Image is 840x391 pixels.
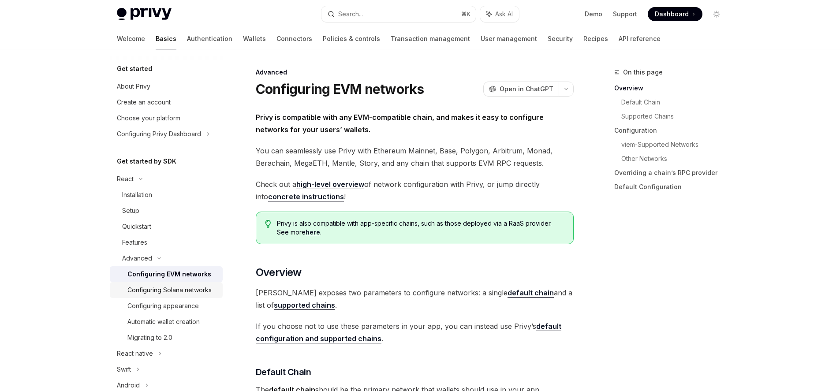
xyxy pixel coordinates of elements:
span: Dashboard [655,10,689,19]
a: Dashboard [648,7,702,21]
a: Configuring Solana networks [110,282,223,298]
div: Migrating to 2.0 [127,332,172,343]
a: here [306,228,320,236]
a: Migrating to 2.0 [110,330,223,346]
a: Supported Chains [621,109,731,123]
a: Installation [110,187,223,203]
a: About Privy [110,78,223,94]
div: Features [122,237,147,248]
span: You can seamlessly use Privy with Ethereum Mainnet, Base, Polygon, Arbitrum, Monad, Berachain, Me... [256,145,574,169]
a: Transaction management [391,28,470,49]
div: Advanced [256,68,574,77]
div: Android [117,380,140,391]
div: Search... [338,9,363,19]
div: React [117,174,134,184]
a: default chain [508,288,554,298]
a: Other Networks [621,152,731,166]
div: Installation [122,190,152,200]
a: supported chains [274,301,335,310]
span: Open in ChatGPT [500,85,553,93]
span: On this page [623,67,663,78]
span: [PERSON_NAME] exposes two parameters to configure networks: a single and a list of . [256,287,574,311]
a: Connectors [276,28,312,49]
svg: Tip [265,220,271,228]
a: Welcome [117,28,145,49]
a: Support [613,10,637,19]
a: Configuration [614,123,731,138]
div: Configuring appearance [127,301,199,311]
div: About Privy [117,81,150,92]
a: Policies & controls [323,28,380,49]
span: Overview [256,265,302,279]
a: Basics [156,28,176,49]
a: Quickstart [110,219,223,235]
a: concrete instructions [268,192,344,201]
button: Search...⌘K [321,6,476,22]
a: Create an account [110,94,223,110]
div: Advanced [122,253,152,264]
span: Check out a of network configuration with Privy, or jump directly into ! [256,178,574,203]
div: Configuring Privy Dashboard [117,129,201,139]
a: Authentication [187,28,232,49]
a: high-level overview [296,180,364,189]
span: If you choose not to use these parameters in your app, you can instead use Privy’s . [256,320,574,345]
span: Ask AI [495,10,513,19]
a: User management [481,28,537,49]
div: Create an account [117,97,171,108]
span: Default Chain [256,366,311,378]
button: Ask AI [480,6,519,22]
div: React native [117,348,153,359]
a: Setup [110,203,223,219]
img: light logo [117,8,172,20]
a: viem-Supported Networks [621,138,731,152]
span: ⌘ K [461,11,470,18]
a: Default Chain [621,95,731,109]
a: Features [110,235,223,250]
div: Swift [117,364,131,375]
div: Quickstart [122,221,151,232]
div: Choose your platform [117,113,180,123]
strong: default chain [508,288,554,297]
a: API reference [619,28,661,49]
a: Default Configuration [614,180,731,194]
span: Privy is also compatible with app-specific chains, such as those deployed via a RaaS provider. Se... [277,219,564,237]
a: Wallets [243,28,266,49]
button: Open in ChatGPT [483,82,559,97]
a: Choose your platform [110,110,223,126]
div: Configuring Solana networks [127,285,212,295]
h5: Get started by SDK [117,156,176,167]
a: Security [548,28,573,49]
strong: Privy is compatible with any EVM-compatible chain, and makes it easy to configure networks for yo... [256,113,544,134]
a: Automatic wallet creation [110,314,223,330]
a: Overriding a chain’s RPC provider [614,166,731,180]
div: Setup [122,205,139,216]
a: Overview [614,81,731,95]
a: Configuring EVM networks [110,266,223,282]
button: Toggle dark mode [709,7,724,21]
h1: Configuring EVM networks [256,81,424,97]
h5: Get started [117,63,152,74]
div: Configuring EVM networks [127,269,211,279]
a: Demo [585,10,602,19]
div: Automatic wallet creation [127,317,200,327]
a: Recipes [583,28,608,49]
a: Configuring appearance [110,298,223,314]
